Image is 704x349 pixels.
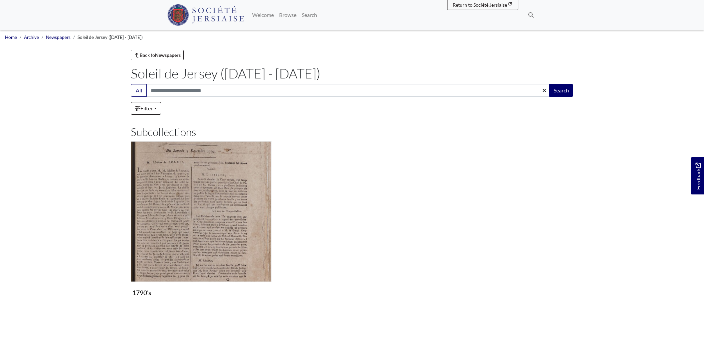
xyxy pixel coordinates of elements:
[5,35,17,40] a: Home
[453,2,507,8] span: Return to Société Jersiaise
[167,4,244,26] img: Société Jersiaise
[131,141,271,282] img: 1790's
[155,52,181,58] strong: Newspapers
[24,35,39,40] a: Archive
[167,3,244,27] a: Société Jersiaise logo
[131,50,184,60] a: Back toNewspapers
[146,84,550,97] input: Search this collection...
[276,8,299,22] a: Browse
[131,84,147,97] button: All
[691,157,704,194] a: Would you like to provide feedback?
[131,126,573,138] h2: Subcollections
[131,141,573,317] section: Subcollections
[549,84,573,97] button: Search
[46,35,71,40] a: Newspapers
[299,8,320,22] a: Search
[78,35,143,40] span: Soleil de Jersey ([DATE] - [DATE])
[131,65,573,81] h1: Soleil de Jersey ([DATE] - [DATE])
[131,102,161,115] a: Filter
[126,141,276,309] div: Subcollection
[694,163,702,189] span: Feedback
[250,8,276,22] a: Welcome
[131,141,271,299] a: 1790's 1790's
